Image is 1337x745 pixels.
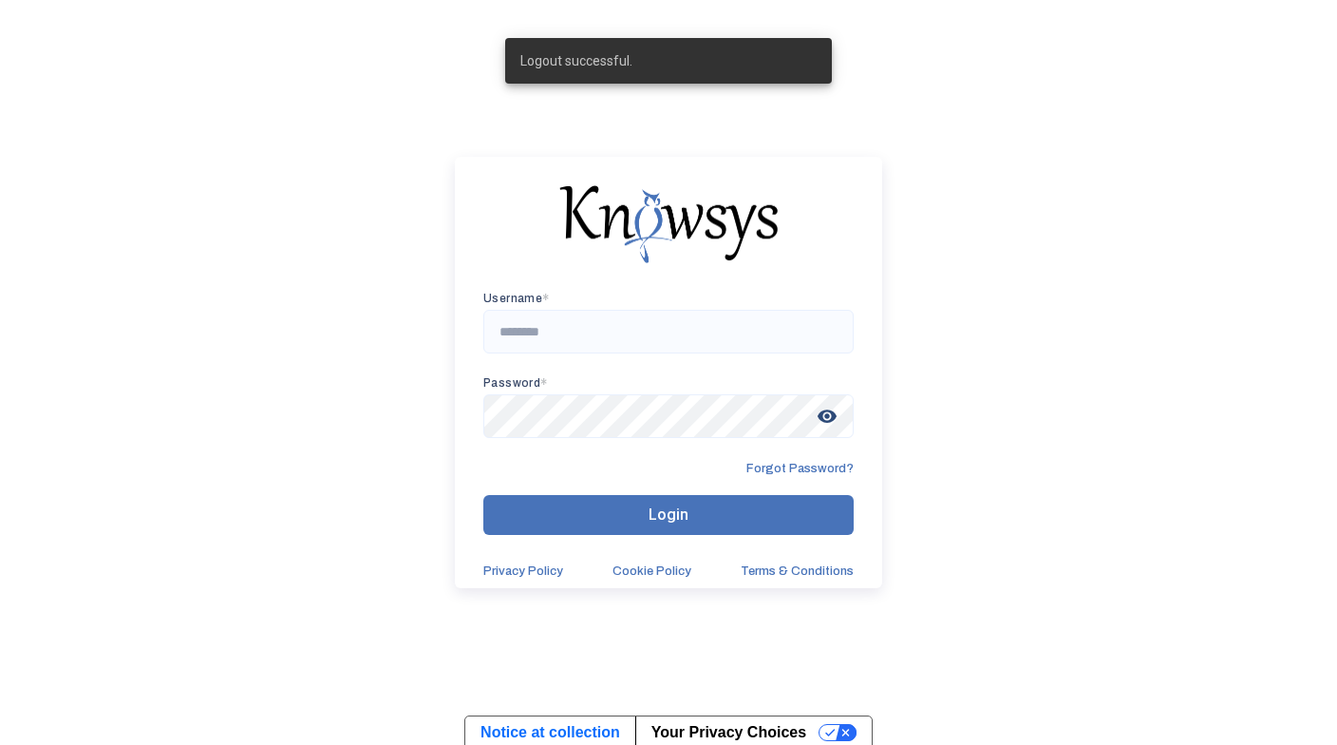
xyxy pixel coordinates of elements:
[810,399,844,433] span: visibility
[741,564,854,579] a: Terms & Conditions
[746,461,854,476] span: Forgot Password?
[559,185,778,263] img: knowsys-logo.png
[483,495,854,535] button: Login
[520,51,632,70] span: Logout successful.
[612,564,691,579] a: Cookie Policy
[483,564,563,579] a: Privacy Policy
[483,292,550,305] app-required-indication: Username
[649,506,688,524] span: Login
[483,376,548,390] app-required-indication: Password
